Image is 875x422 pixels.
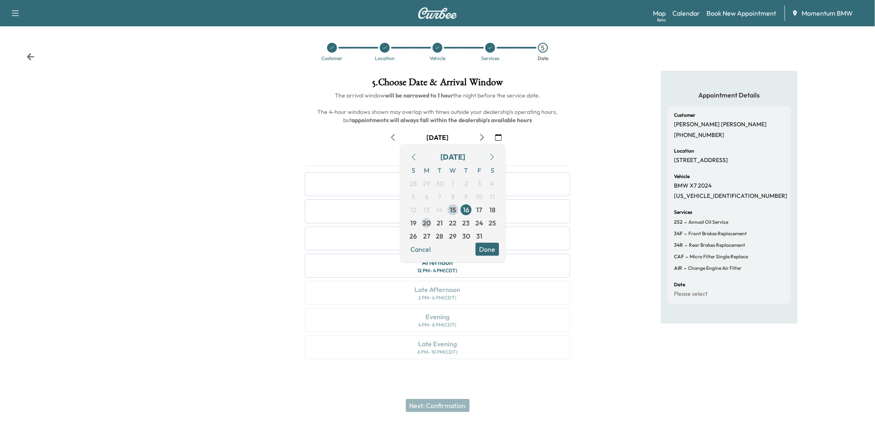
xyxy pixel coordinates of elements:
span: AIR [674,265,682,271]
div: 12 PM - 4 PM (CDT) [418,267,458,274]
span: 6 [425,192,428,202]
span: F [473,164,486,177]
span: 21 [437,218,443,228]
h6: Vehicle [674,174,690,179]
h6: Date [674,282,685,287]
img: Curbee Logo [418,7,457,19]
div: Date [538,56,548,61]
span: 18 [489,205,496,215]
a: Book New Appointment [707,8,776,18]
a: Calendar [672,8,700,18]
h6: Services [674,210,692,215]
span: 5 [412,192,415,202]
span: 12 [410,205,416,215]
button: Cancel [407,243,435,256]
b: appointments will always fall within the dealership's available hours [351,116,532,124]
span: Micro Filter Single Replace [688,253,748,260]
span: 31 [476,231,482,241]
p: Please select [674,290,707,298]
span: 13 [423,205,430,215]
span: 15 [450,205,456,215]
span: 23 [462,218,470,228]
span: S [486,164,499,177]
div: [DATE] [426,133,449,142]
span: 25 [489,218,496,228]
span: 28 [436,231,443,241]
div: Vehicle [430,56,445,61]
span: 252 [674,219,683,225]
span: M [420,164,433,177]
div: Beta [657,17,666,23]
span: 29 [423,179,430,188]
span: - [683,218,687,226]
div: Location [375,56,395,61]
span: 8 [451,192,455,202]
span: 20 [423,218,430,228]
div: Services [481,56,499,61]
span: 30 [436,179,444,188]
b: will be narrowed to 1 hour [385,92,453,99]
div: 5 [538,43,548,53]
h5: Appointment Details [667,90,791,100]
h6: Customer [674,113,695,118]
span: 26 [409,231,417,241]
p: [US_VEHICLE_IDENTIFICATION_NUMBER] [674,192,787,200]
span: The arrival window the night before the service date. The 4-hour windows shown may overlap with t... [318,92,559,124]
div: [DATE] [440,151,465,163]
span: 7 [438,192,441,202]
span: Front Brakes Replacement [687,230,747,237]
span: 30 [462,231,470,241]
span: 34R [674,242,683,248]
a: MapBeta [653,8,666,18]
span: - [682,264,686,272]
span: T [459,164,473,177]
span: - [683,241,687,249]
span: 24 [475,218,483,228]
button: Done [475,243,499,256]
span: 16 [463,205,469,215]
div: Customer [322,56,343,61]
span: CAF [674,253,684,260]
span: 22 [449,218,456,228]
span: 29 [449,231,456,241]
span: W [446,164,459,177]
span: 27 [423,231,430,241]
span: S [407,164,420,177]
span: Annual Oil Service [687,219,728,225]
p: BMW X7 2024 [674,182,711,190]
span: 10 [476,192,482,202]
span: 3 [477,179,481,188]
span: 2 [464,179,468,188]
span: T [433,164,446,177]
span: 28 [409,179,417,188]
span: Change Engine Air Filter [686,265,742,271]
span: 14 [436,205,443,215]
span: Rear Brakes Replacement [687,242,745,248]
p: [STREET_ADDRESS] [674,157,728,164]
p: [PHONE_NUMBER] [674,132,724,139]
p: [PERSON_NAME] [PERSON_NAME] [674,121,767,128]
span: 1 [452,179,454,188]
div: Back [26,53,35,61]
span: 11 [490,192,495,202]
h6: Location [674,148,694,153]
span: 17 [476,205,482,215]
h1: 5 . Choose Date & Arrival Window [298,77,577,91]
span: 19 [410,218,416,228]
span: 34F [674,230,683,237]
span: - [683,230,687,238]
span: - [684,253,688,261]
span: 4 [490,179,494,188]
span: 9 [464,192,468,202]
span: Momentum BMW [802,8,853,18]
